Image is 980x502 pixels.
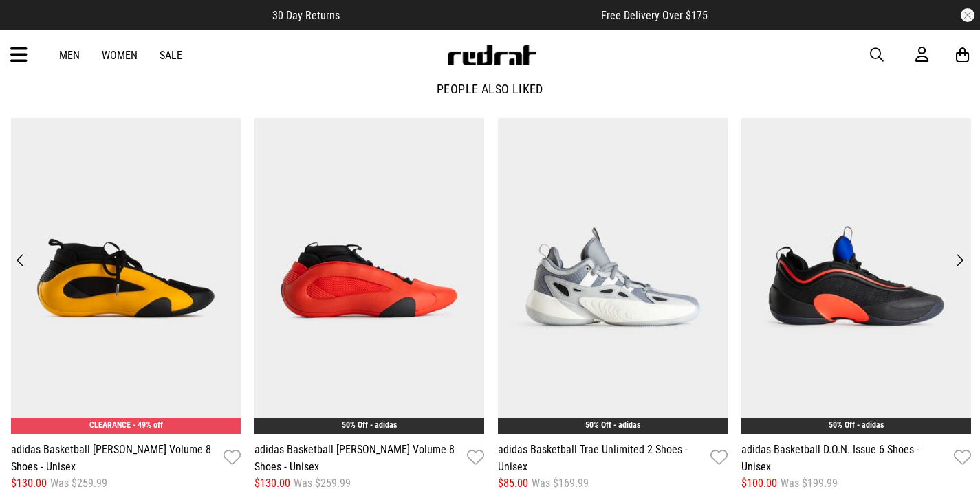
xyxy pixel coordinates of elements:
span: Was $259.99 [294,475,351,492]
a: adidas Basketball Trae Unlimited 2 Shoes - Unisex [498,441,705,475]
a: adidas Basketball D.O.N. Issue 6 Shoes - Unisex [741,441,948,475]
a: Sale [160,49,182,62]
span: $100.00 [741,475,777,492]
span: Was $169.99 [532,475,589,492]
a: 50% Off - adidas [829,420,884,430]
span: - 49% off [133,420,163,430]
span: Free Delivery Over $175 [601,9,708,22]
img: Redrat logo [446,45,537,65]
span: CLEARANCE [89,420,131,430]
iframe: Customer reviews powered by Trustpilot [367,8,574,22]
span: $85.00 [498,475,528,492]
a: adidas Basketball [PERSON_NAME] Volume 8 Shoes - Unisex [254,441,461,475]
img: Adidas Basketball Trae Unlimited 2 Shoes - Unisex in Grey [498,118,728,434]
a: 50% Off - adidas [342,420,397,430]
a: Men [59,49,80,62]
button: Previous [11,251,30,270]
button: Open LiveChat chat widget [11,5,52,47]
a: 50% Off - adidas [585,420,640,430]
a: Women [102,49,138,62]
img: Adidas Basketball D.o.n. Issue 6 Shoes - Unisex in Black [741,118,971,434]
button: Next [950,251,969,270]
span: Was $199.99 [781,475,838,492]
span: $130.00 [254,475,290,492]
span: $130.00 [11,475,47,492]
a: adidas Basketball [PERSON_NAME] Volume 8 Shoes - Unisex [11,441,218,475]
span: Was $259.99 [50,475,107,492]
img: Adidas Basketball Harden Volume 8 Shoes - Unisex in Red [254,118,484,434]
span: 30 Day Returns [272,9,340,22]
img: Adidas Basketball Harden Volume 8 Shoes - Unisex in Yellow [11,118,241,434]
p: People also liked [11,81,969,98]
